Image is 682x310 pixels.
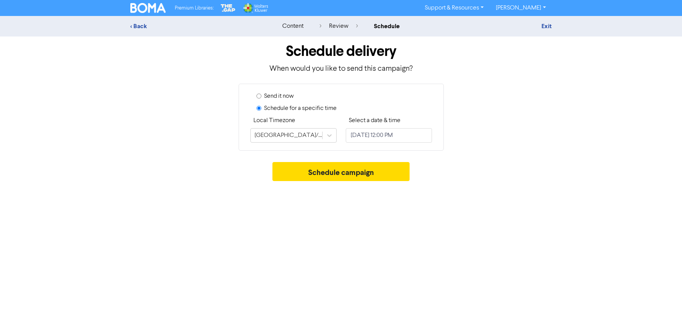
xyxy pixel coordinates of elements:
p: When would you like to send this campaign? [130,63,552,75]
img: BOMA Logo [130,3,166,13]
h1: Schedule delivery [130,43,552,60]
img: Wolters Kluwer [242,3,268,13]
label: Select a date & time [349,116,400,125]
img: The Gap [220,3,236,13]
a: [PERSON_NAME] [490,2,552,14]
input: Click to select a date [346,128,432,143]
iframe: Chat Widget [644,273,682,310]
button: Schedule campaign [272,162,410,181]
a: Support & Resources [419,2,490,14]
div: schedule [374,22,400,31]
label: Local Timezone [253,116,295,125]
span: Premium Libraries: [175,6,214,11]
div: [GEOGRAPHIC_DATA]/[GEOGRAPHIC_DATA] [255,131,323,140]
div: review [320,22,358,31]
div: < Back [130,22,263,31]
label: Schedule for a specific time [264,104,337,113]
div: content [282,22,304,31]
label: Send it now [264,92,294,101]
a: Exit [541,22,552,30]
